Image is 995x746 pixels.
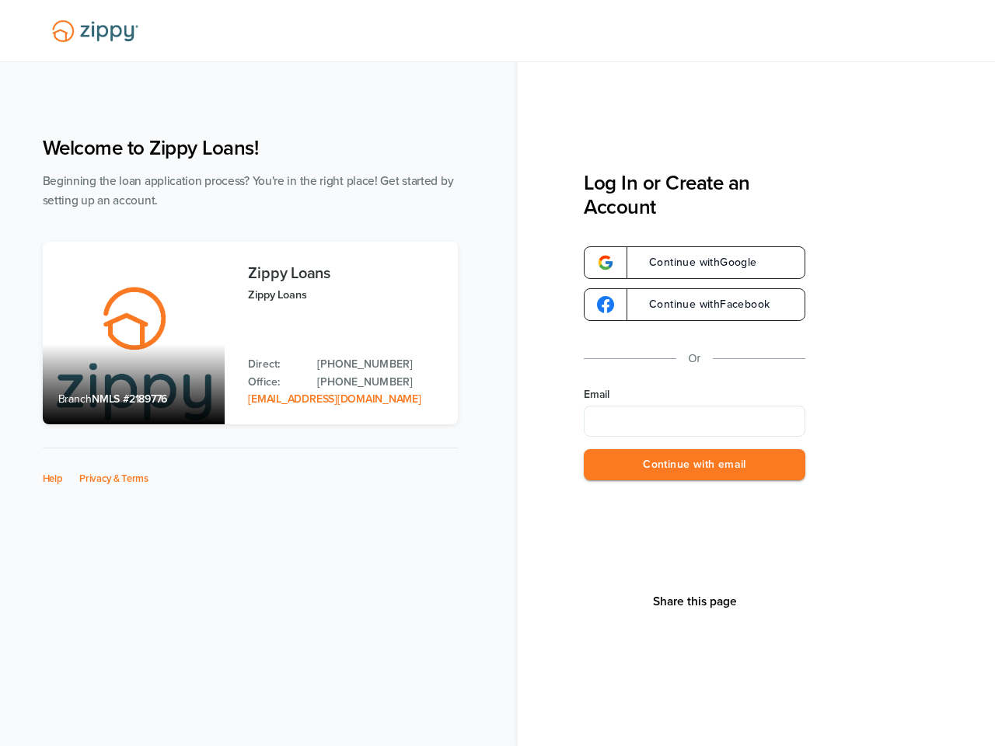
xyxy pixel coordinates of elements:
[79,472,148,485] a: Privacy & Terms
[584,449,805,481] button: Continue with email
[634,257,757,268] span: Continue with Google
[43,13,148,49] img: Lender Logo
[248,356,302,373] p: Direct:
[248,374,302,391] p: Office:
[584,387,805,403] label: Email
[43,174,454,207] span: Beginning the loan application process? You're in the right place! Get started by setting up an a...
[248,392,421,406] a: Email Address: zippyguide@zippymh.com
[248,265,442,282] h3: Zippy Loans
[597,296,614,313] img: google-logo
[92,392,167,406] span: NMLS #2189776
[43,136,458,160] h1: Welcome to Zippy Loans!
[317,356,442,373] a: Direct Phone: 512-975-2947
[584,406,805,437] input: Email Address
[584,246,805,279] a: google-logoContinue withGoogle
[634,299,770,310] span: Continue with Facebook
[584,288,805,321] a: google-logoContinue withFacebook
[58,392,93,406] span: Branch
[597,254,614,271] img: google-logo
[248,286,442,304] p: Zippy Loans
[317,374,442,391] a: Office Phone: 512-975-2947
[43,472,63,485] a: Help
[648,594,742,609] button: Share This Page
[689,349,701,368] p: Or
[584,171,805,219] h3: Log In or Create an Account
